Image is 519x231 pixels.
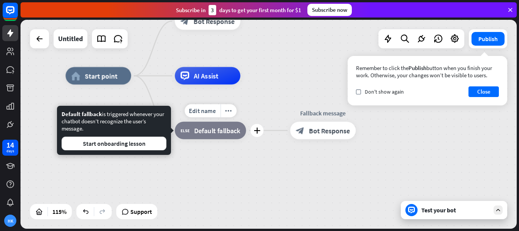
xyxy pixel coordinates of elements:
div: HK [4,215,16,227]
div: Fallback message [283,108,362,117]
span: Default fallback [62,110,102,118]
button: Start onboarding lesson [62,137,166,150]
a: 14 days [2,140,18,156]
div: Remember to click the button when you finish your work. Otherwise, your changes won’t be visible ... [356,64,499,79]
button: Close [468,86,499,97]
span: Don't show again [365,88,404,95]
span: Edit name [189,107,216,115]
i: home_2 [71,72,81,80]
i: plus [254,127,260,134]
div: 115% [50,206,69,218]
span: Default fallback [194,126,241,135]
div: is triggered whenever your chatbot doesn’t recognize the user’s message. [62,110,166,150]
button: Publish [472,32,505,46]
div: 14 [6,142,14,148]
span: Support [130,206,152,218]
button: Open LiveChat chat widget [6,3,29,26]
span: Bot Response [309,126,350,135]
i: more_horiz [225,107,232,114]
i: block_bot_response [296,126,305,135]
div: Subscribe now [307,4,352,16]
i: block_bot_response [180,17,189,25]
div: days [6,148,14,154]
i: block_fallback [180,126,190,135]
span: AI Assist [194,72,219,80]
div: Subscribe in days to get your first month for $1 [176,5,301,15]
div: Test your bot [421,206,490,214]
span: Bot Response [194,17,235,25]
div: 3 [209,5,216,15]
div: Untitled [58,29,83,48]
span: Publish [408,64,426,72]
span: Start point [85,72,117,80]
